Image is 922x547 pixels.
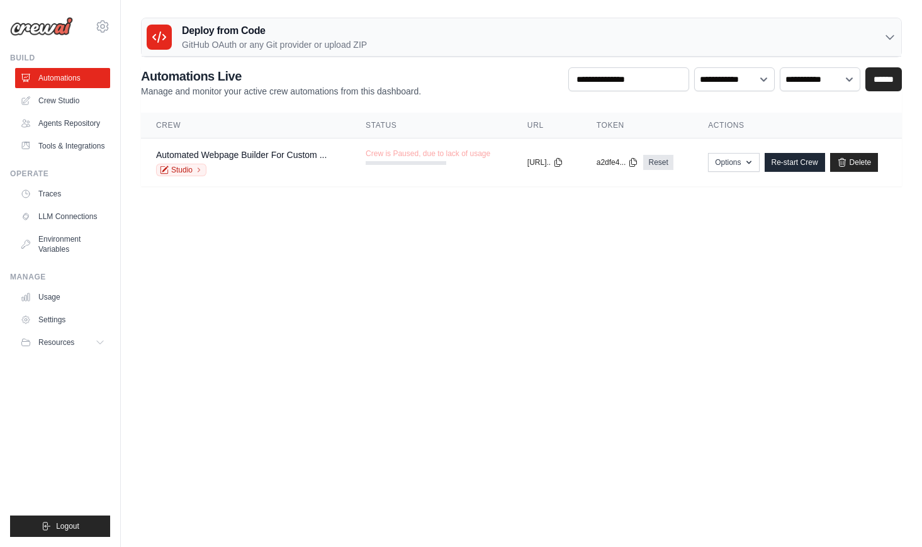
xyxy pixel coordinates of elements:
[10,516,110,537] button: Logout
[859,487,922,547] iframe: Chat Widget
[366,149,490,159] span: Crew is Paused, due to lack of usage
[15,184,110,204] a: Traces
[182,38,367,51] p: GitHub OAuth or any Git provider or upload ZIP
[10,17,73,36] img: Logo
[15,206,110,227] a: LLM Connections
[643,155,673,170] a: Reset
[693,113,902,138] th: Actions
[141,67,421,85] h2: Automations Live
[15,68,110,88] a: Automations
[15,136,110,156] a: Tools & Integrations
[582,113,693,138] th: Token
[15,310,110,330] a: Settings
[15,332,110,352] button: Resources
[351,113,512,138] th: Status
[10,169,110,179] div: Operate
[56,521,79,531] span: Logout
[765,153,825,172] a: Re-start Crew
[15,287,110,307] a: Usage
[15,91,110,111] a: Crew Studio
[15,229,110,259] a: Environment Variables
[141,85,421,98] p: Manage and monitor your active crew automations from this dashboard.
[182,23,367,38] h3: Deploy from Code
[10,272,110,282] div: Manage
[38,337,74,347] span: Resources
[830,153,879,172] a: Delete
[15,113,110,133] a: Agents Repository
[597,157,639,167] button: a2dfe4...
[141,113,351,138] th: Crew
[156,164,206,176] a: Studio
[156,150,327,160] a: Automated Webpage Builder For Custom ...
[708,153,759,172] button: Options
[512,113,582,138] th: URL
[10,53,110,63] div: Build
